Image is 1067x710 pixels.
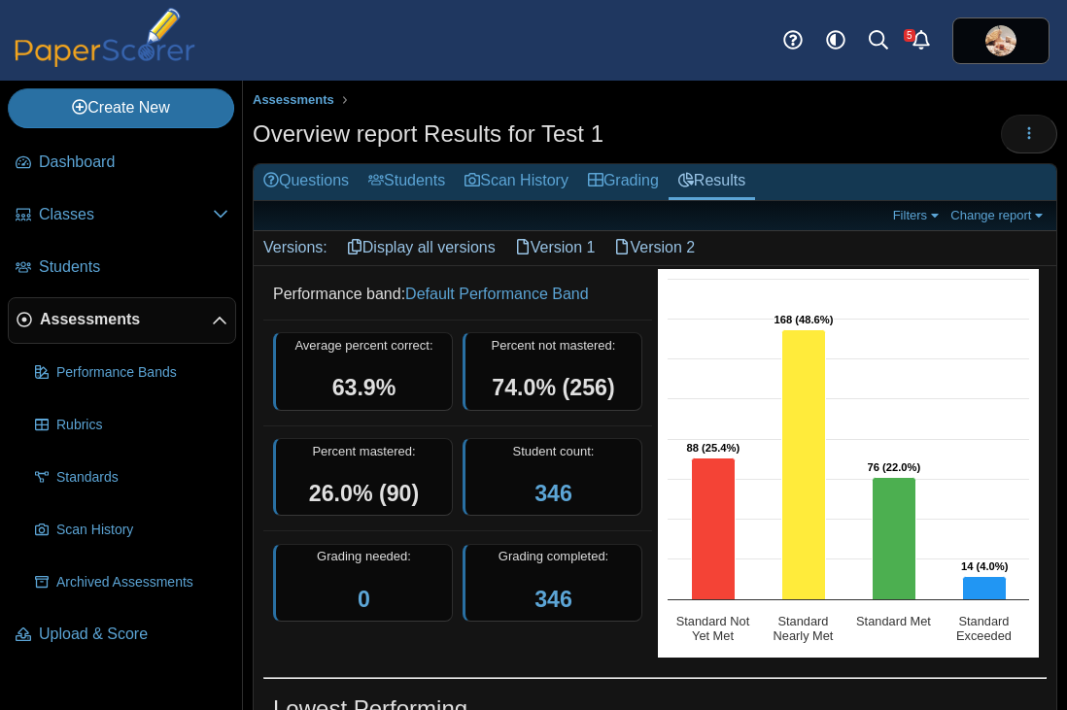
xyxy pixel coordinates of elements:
img: PaperScorer [8,8,202,67]
span: Upload & Score [39,624,228,645]
text: Standard Exceeded [956,614,1012,643]
span: Assessments [253,92,334,107]
a: Filters [888,207,947,223]
text: 76 (22.0%) [868,461,921,473]
a: Dashboard [8,140,236,186]
span: Performance Bands [56,363,228,383]
a: Rubrics [27,402,236,449]
text: 14 (4.0%) [961,560,1009,572]
path: Standard Exceeded, 14. Overall Assessment Performance. [963,576,1007,599]
div: Percent mastered: [273,438,453,517]
a: Scan History [27,507,236,554]
a: Results [669,164,755,200]
text: Standard Nearly Met [774,614,834,643]
div: Student count: [463,438,642,517]
span: 26.0% (90) [309,481,419,506]
text: Standard Met [856,614,931,628]
span: Jodie Wiggins [985,25,1016,56]
a: Default Performance Band [405,286,589,302]
span: 74.0% (256) [492,375,614,400]
a: ps.oLgnKPhjOwC9RkPp [952,17,1050,64]
a: Assessments [248,88,339,113]
path: Standard Met, 76. Overall Assessment Performance. [873,477,916,599]
span: Standards [56,468,228,488]
a: Standards [27,455,236,501]
text: 88 (25.4%) [687,442,740,454]
div: Grading completed: [463,544,642,623]
span: Scan History [56,521,228,540]
img: ps.oLgnKPhjOwC9RkPp [985,25,1016,56]
a: Version 2 [604,231,705,264]
div: Percent not mastered: [463,332,642,411]
dd: Performance band: [263,269,652,320]
text: 168 (48.6%) [774,314,833,325]
span: Dashboard [39,152,228,173]
a: Upload & Score [8,612,236,659]
a: Display all versions [337,231,505,264]
a: Assessments [8,297,236,344]
div: Versions: [254,231,337,264]
div: Chart. Highcharts interactive chart. [658,269,1047,658]
path: Standard Nearly Met, 168. Overall Assessment Performance. [782,329,826,599]
span: Students [39,256,228,278]
a: Grading [578,164,669,200]
a: 346 [534,587,572,612]
span: 63.9% [332,375,396,400]
span: Classes [39,204,213,225]
a: Alerts [900,19,943,62]
a: Questions [254,164,359,200]
span: Archived Assessments [56,573,228,592]
a: Version 1 [505,231,605,264]
a: Create New [8,88,234,127]
a: Students [8,245,236,291]
text: Standard Not Yet Met [676,614,750,643]
svg: Interactive chart [658,269,1039,658]
a: Students [359,164,455,200]
h1: Overview report Results for Test 1 [253,118,603,151]
span: Assessments [40,309,212,330]
a: Scan History [455,164,578,200]
path: Standard Not Yet Met, 88. Overall Assessment Performance. [692,457,736,599]
div: Grading needed: [273,544,453,623]
span: Rubrics [56,416,228,435]
a: Change report [946,207,1051,223]
a: Performance Bands [27,350,236,396]
div: Average percent correct: [273,332,453,411]
a: PaperScorer [8,53,202,70]
a: 0 [358,587,370,612]
a: Archived Assessments [27,559,236,606]
a: 346 [534,481,572,506]
a: Classes [8,192,236,239]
